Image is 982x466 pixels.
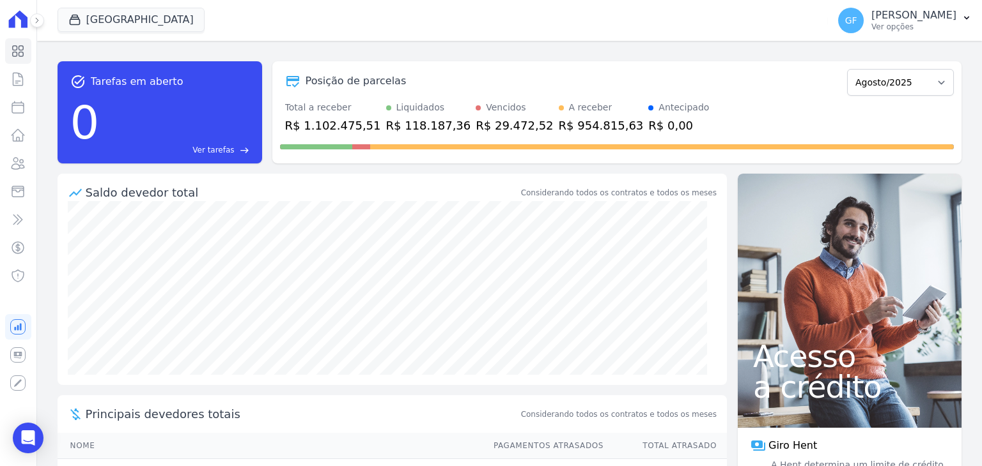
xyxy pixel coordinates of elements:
div: 0 [70,89,100,156]
div: R$ 29.472,52 [476,117,553,134]
button: GF [PERSON_NAME] Ver opções [828,3,982,38]
div: Vencidos [486,101,526,114]
th: Nome [58,433,481,459]
div: R$ 1.102.475,51 [285,117,381,134]
div: Posição de parcelas [306,73,407,89]
th: Pagamentos Atrasados [481,433,604,459]
span: Giro Hent [768,438,817,453]
div: Considerando todos os contratos e todos os meses [521,187,717,199]
span: east [240,146,249,155]
div: A receber [569,101,612,114]
div: R$ 954.815,63 [559,117,644,134]
span: Principais devedores totais [86,405,518,423]
div: R$ 0,00 [648,117,709,134]
span: Ver tarefas [192,144,234,156]
span: a crédito [753,372,946,402]
button: [GEOGRAPHIC_DATA] [58,8,205,32]
p: Ver opções [871,22,956,32]
div: Open Intercom Messenger [13,423,43,453]
span: GF [845,16,857,25]
div: Liquidados [396,101,445,114]
div: Total a receber [285,101,381,114]
span: Acesso [753,341,946,372]
th: Total Atrasado [604,433,727,459]
p: [PERSON_NAME] [871,9,956,22]
a: Ver tarefas east [104,144,249,156]
span: Tarefas em aberto [91,74,183,89]
span: Considerando todos os contratos e todos os meses [521,409,717,420]
div: R$ 118.187,36 [386,117,471,134]
div: Saldo devedor total [86,184,518,201]
span: task_alt [70,74,86,89]
div: Antecipado [659,101,709,114]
